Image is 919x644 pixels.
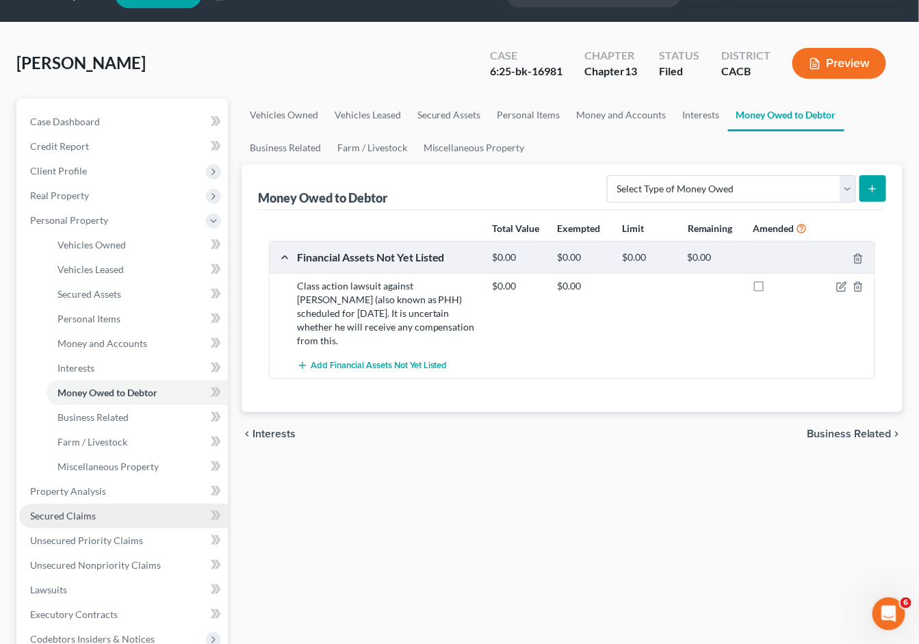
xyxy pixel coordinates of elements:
[792,48,886,79] button: Preview
[30,165,87,177] span: Client Profile
[16,53,146,73] span: [PERSON_NAME]
[485,251,550,264] div: $0.00
[47,381,228,405] a: Money Owed to Debtor
[57,411,129,423] span: Business Related
[681,251,746,264] div: $0.00
[19,553,228,578] a: Unsecured Nonpriority Claims
[290,250,485,264] div: Financial Assets Not Yet Listed
[47,257,228,282] a: Vehicles Leased
[625,64,637,77] span: 13
[57,337,147,349] span: Money and Accounts
[57,263,124,275] span: Vehicles Leased
[30,559,161,571] span: Unsecured Nonpriority Claims
[584,48,637,64] div: Chapter
[258,190,390,206] div: Money Owed to Debtor
[721,48,771,64] div: District
[30,584,67,595] span: Lawsuits
[892,428,903,439] i: chevron_right
[57,436,127,448] span: Farm / Livestock
[19,602,228,627] a: Executory Contracts
[30,214,108,226] span: Personal Property
[47,307,228,331] a: Personal Items
[326,99,409,131] a: Vehicles Leased
[728,99,844,131] a: Money Owed to Debtor
[415,131,533,164] a: Miscellaneous Property
[675,99,728,131] a: Interests
[19,528,228,553] a: Unsecured Priority Claims
[659,48,699,64] div: Status
[688,222,733,234] strong: Remaining
[30,116,100,127] span: Case Dashboard
[329,131,415,164] a: Farm / Livestock
[242,131,329,164] a: Business Related
[47,454,228,479] a: Miscellaneous Property
[615,251,680,264] div: $0.00
[492,222,539,234] strong: Total Value
[550,279,615,293] div: $0.00
[242,428,253,439] i: chevron_left
[19,479,228,504] a: Property Analysis
[47,331,228,356] a: Money and Accounts
[297,353,448,378] button: Add Financial Assets Not Yet Listed
[47,430,228,454] a: Farm / Livestock
[57,239,126,250] span: Vehicles Owned
[490,64,562,79] div: 6:25-bk-16981
[30,534,143,546] span: Unsecured Priority Claims
[30,510,96,521] span: Secured Claims
[753,222,794,234] strong: Amended
[901,597,911,608] span: 6
[807,428,903,439] button: Business Related chevron_right
[311,361,448,372] span: Add Financial Assets Not Yet Listed
[19,110,228,134] a: Case Dashboard
[290,279,485,348] div: Class action lawsuit against [PERSON_NAME] (also known as PHH) scheduled for [DATE]. It is uncert...
[584,64,637,79] div: Chapter
[490,48,562,64] div: Case
[57,313,120,324] span: Personal Items
[19,134,228,159] a: Credit Report
[242,99,326,131] a: Vehicles Owned
[19,578,228,602] a: Lawsuits
[872,597,905,630] iframe: Intercom live chat
[19,504,228,528] a: Secured Claims
[485,279,550,293] div: $0.00
[47,233,228,257] a: Vehicles Owned
[569,99,675,131] a: Money and Accounts
[659,64,699,79] div: Filed
[550,251,615,264] div: $0.00
[57,362,94,374] span: Interests
[47,282,228,307] a: Secured Assets
[253,428,296,439] span: Interests
[57,288,121,300] span: Secured Assets
[409,99,489,131] a: Secured Assets
[557,222,600,234] strong: Exempted
[30,140,89,152] span: Credit Report
[30,485,106,497] span: Property Analysis
[57,461,159,472] span: Miscellaneous Property
[807,428,892,439] span: Business Related
[242,428,296,439] button: chevron_left Interests
[57,387,157,398] span: Money Owed to Debtor
[47,356,228,381] a: Interests
[721,64,771,79] div: CACB
[30,608,118,620] span: Executory Contracts
[489,99,569,131] a: Personal Items
[30,190,89,201] span: Real Property
[623,222,645,234] strong: Limit
[47,405,228,430] a: Business Related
